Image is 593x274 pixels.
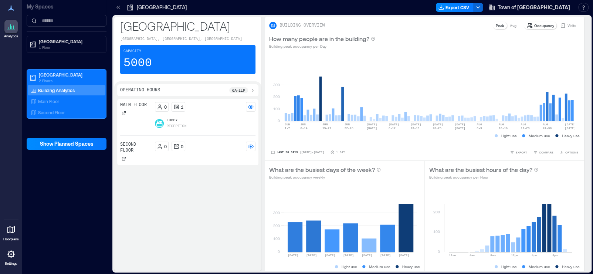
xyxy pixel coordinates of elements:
[543,123,548,126] text: AUG
[389,123,399,126] text: [DATE]
[288,254,298,257] text: [DATE]
[120,142,152,153] p: Second Floor
[322,126,331,130] text: 15-21
[39,78,101,84] p: 2 Floors
[167,118,187,124] p: Lobby
[164,104,167,110] p: 0
[27,3,106,10] p: My Spaces
[273,223,280,228] tspan: 200
[38,87,75,93] p: Building Analytics
[366,123,377,126] text: [DATE]
[501,264,517,270] p: Light use
[433,229,440,234] tspan: 100
[437,249,440,254] tspan: 0
[120,102,147,108] p: Main Floor
[120,36,255,42] p: [GEOGRAPHIC_DATA], [GEOGRAPHIC_DATA], [GEOGRAPHIC_DATA]
[532,149,555,156] button: COMPARE
[285,126,290,130] text: 1-7
[433,209,440,214] tspan: 200
[380,254,391,257] text: [DATE]
[565,126,575,130] text: [DATE]
[454,126,465,130] text: [DATE]
[498,4,570,11] span: Town of [GEOGRAPHIC_DATA]
[402,264,420,270] p: Heavy use
[565,123,575,126] text: [DATE]
[278,118,280,123] tspan: 0
[273,210,280,215] tspan: 300
[38,109,65,115] p: Second Floor
[543,126,552,130] text: 24-30
[120,87,160,93] p: Operating Hours
[27,138,106,150] button: Show Planned Spaces
[521,126,529,130] text: 17-23
[490,254,496,257] text: 8am
[181,143,183,149] p: 0
[336,150,345,155] p: 1 Day
[429,165,532,174] p: What are the busiest hours of the day?
[529,264,550,270] p: Medium use
[344,123,350,126] text: JUN
[5,261,17,266] p: Settings
[39,44,101,50] p: 1 Floor
[273,94,280,99] tspan: 200
[496,23,504,28] p: Peak
[454,123,465,126] text: [DATE]
[3,237,19,241] p: Floorplans
[362,254,372,257] text: [DATE]
[477,126,482,130] text: 3-9
[273,236,280,241] tspan: 100
[433,123,443,126] text: [DATE]
[534,23,554,28] p: Occupancy
[325,254,335,257] text: [DATE]
[2,245,20,268] a: Settings
[470,254,475,257] text: 4am
[273,106,280,111] tspan: 100
[343,254,354,257] text: [DATE]
[521,123,526,126] text: AUG
[137,4,187,11] p: [GEOGRAPHIC_DATA]
[410,123,421,126] text: [DATE]
[511,254,518,257] text: 12pm
[285,123,290,126] text: JUN
[39,72,101,78] p: [GEOGRAPHIC_DATA]
[529,133,550,139] p: Medium use
[2,18,20,41] a: Analytics
[449,254,456,257] text: 12am
[562,133,580,139] p: Heavy use
[167,124,187,129] p: Reception
[486,1,572,13] button: Town of [GEOGRAPHIC_DATA]
[342,264,357,270] p: Light use
[565,150,578,155] span: OPTIONS
[273,82,280,87] tspan: 300
[300,123,306,126] text: JUN
[562,264,580,270] p: Heavy use
[369,264,390,270] p: Medium use
[510,23,516,28] p: Avg
[501,133,517,139] p: Light use
[410,126,419,130] text: 13-19
[232,87,245,93] p: 6a - 11p
[278,249,280,254] tspan: 0
[499,126,508,130] text: 10-16
[1,221,21,244] a: Floorplans
[4,34,18,38] p: Analytics
[366,126,377,130] text: [DATE]
[123,48,141,54] p: Capacity
[269,165,375,174] p: What are the busiest days of the week?
[300,126,307,130] text: 8-14
[269,43,375,49] p: Building peak occupancy per Day
[40,140,94,148] span: Show Planned Spaces
[532,254,537,257] text: 4pm
[558,149,580,156] button: OPTIONS
[508,149,529,156] button: EXPORT
[567,23,576,28] p: Visits
[429,174,538,180] p: Building peak occupancy per Hour
[322,123,328,126] text: JUN
[39,38,101,44] p: [GEOGRAPHIC_DATA]
[164,143,167,149] p: 0
[306,254,317,257] text: [DATE]
[499,123,504,126] text: AUG
[269,149,326,156] button: Last 90 Days |[DATE]-[DATE]
[181,104,183,110] p: 1
[38,98,59,104] p: Main Floor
